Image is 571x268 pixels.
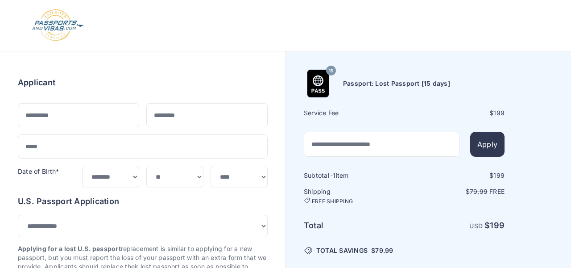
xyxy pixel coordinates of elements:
[490,221,505,230] span: 199
[333,172,335,179] span: 1
[405,187,505,196] p: $
[493,109,505,117] span: 199
[469,222,483,230] span: USD
[18,167,59,175] label: Date of Birth*
[312,198,353,205] span: FREE SHIPPING
[489,188,505,195] span: Free
[304,187,403,205] h6: Shipping
[316,246,368,255] span: TOTAL SAVINGS
[18,245,121,252] strong: Applying for a lost U.S. passport
[304,70,332,97] img: Product Name
[31,9,84,42] img: Logo
[484,221,505,230] strong: $
[375,247,393,254] span: 79.99
[371,246,393,255] span: $
[18,76,55,89] h6: Applicant
[329,65,333,77] span: 15
[343,79,450,88] h6: Passport: Lost Passport [15 days]
[493,172,505,179] span: 199
[18,195,268,208] h6: U.S. Passport Application
[304,171,403,180] h6: Subtotal · item
[470,188,488,195] span: 79.99
[304,219,403,232] h6: Total
[405,109,505,117] div: $
[405,171,505,180] div: $
[470,132,505,157] button: Apply
[304,109,403,117] h6: Service Fee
